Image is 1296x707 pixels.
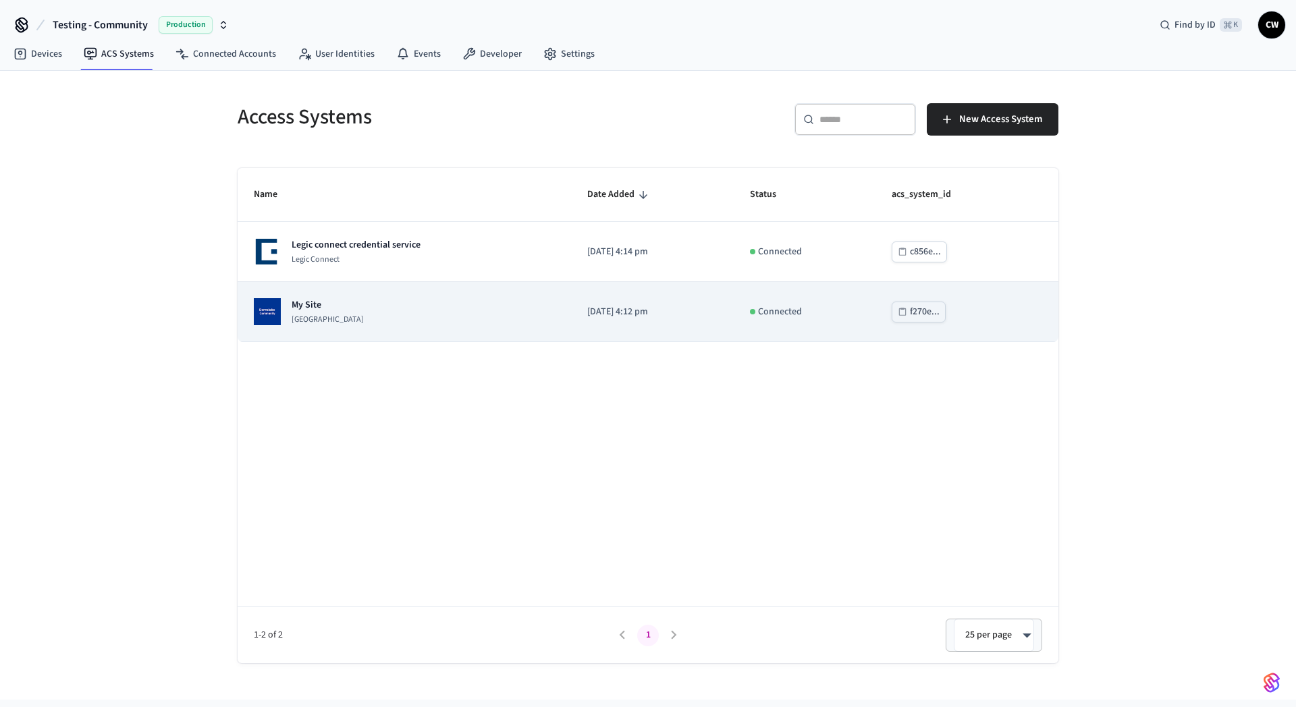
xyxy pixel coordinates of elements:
div: 25 per page [954,619,1034,651]
div: f270e... [910,304,940,320]
button: CW [1258,11,1285,38]
nav: pagination navigation [610,625,686,646]
h5: Access Systems [238,103,640,131]
a: Settings [533,42,605,66]
div: Find by ID⌘ K [1149,13,1253,37]
span: Production [159,16,213,34]
img: SeamLogoGradient.69752ec5.svg [1264,672,1280,694]
span: Find by ID [1174,18,1216,32]
p: [DATE] 4:14 pm [587,245,718,259]
span: Date Added [587,184,652,205]
span: acs_system_id [892,184,969,205]
a: ACS Systems [73,42,165,66]
a: User Identities [287,42,385,66]
button: page 1 [637,625,659,646]
span: CW [1260,13,1284,37]
p: Legic connect credential service [292,238,421,252]
span: New Access System [959,111,1042,128]
span: ⌘ K [1220,18,1242,32]
a: Devices [3,42,73,66]
img: Legic Connect Logo [254,238,281,265]
a: Connected Accounts [165,42,287,66]
p: Connected [758,305,802,319]
span: Name [254,184,295,205]
button: New Access System [927,103,1058,136]
button: f270e... [892,302,946,322]
p: [GEOGRAPHIC_DATA] [292,314,364,325]
div: c856e... [910,244,941,260]
p: Legic Connect [292,254,421,265]
a: Developer [452,42,533,66]
p: [DATE] 4:12 pm [587,305,718,319]
p: Connected [758,245,802,259]
span: Testing - Community [53,17,148,33]
p: My Site [292,298,364,312]
img: Dormakaba Community Site Logo [254,298,281,325]
a: Events [385,42,452,66]
button: c856e... [892,242,947,262]
span: 1-2 of 2 [254,628,610,642]
table: sticky table [238,168,1058,342]
span: Status [750,184,794,205]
